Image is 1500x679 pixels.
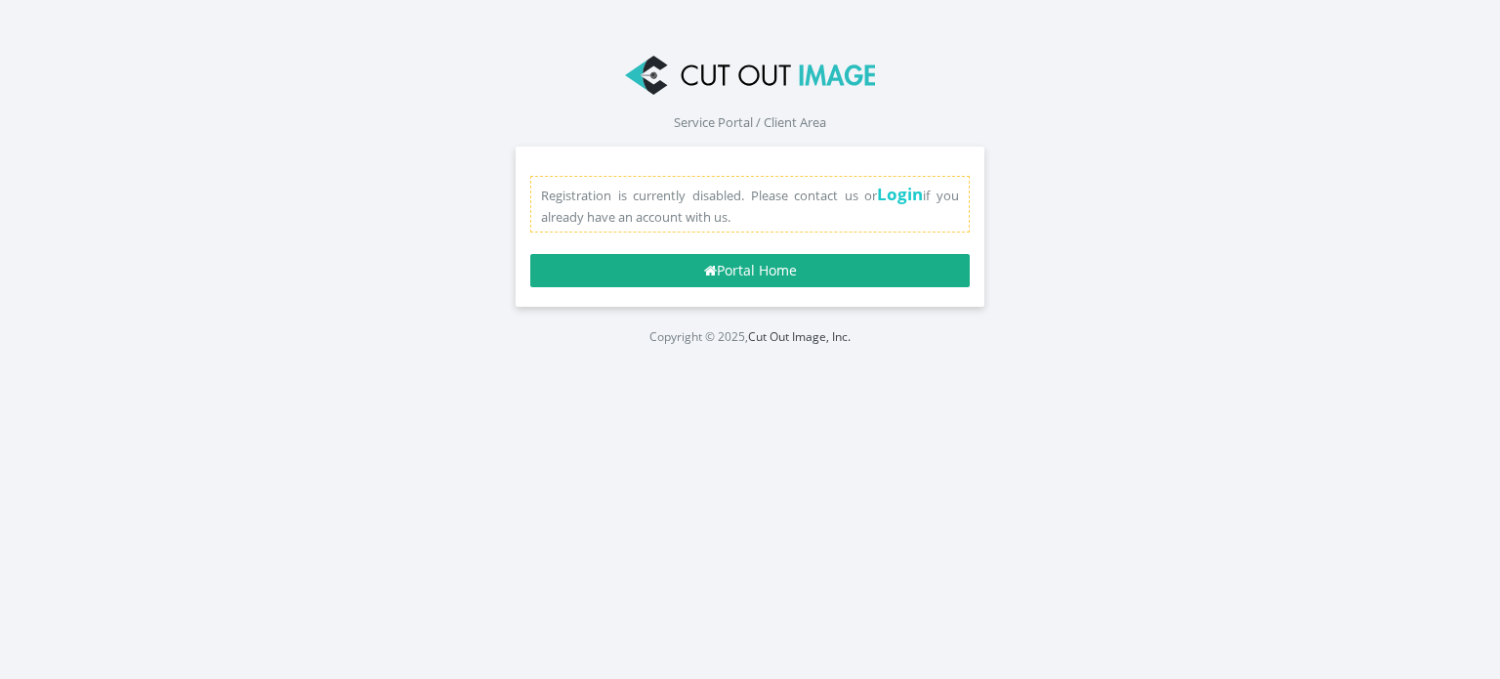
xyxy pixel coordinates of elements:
div: Registration is currently disabled. Please contact us or if you already have an account with us. [530,176,970,233]
a: Cut Out Image, Inc. [748,328,851,345]
span: Service Portal / Client Area [674,113,826,131]
a: Login [877,183,923,205]
img: Cut Out Image [625,56,875,95]
a: Portal Home [530,254,970,287]
small: Copyright © 2025, [649,328,851,345]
